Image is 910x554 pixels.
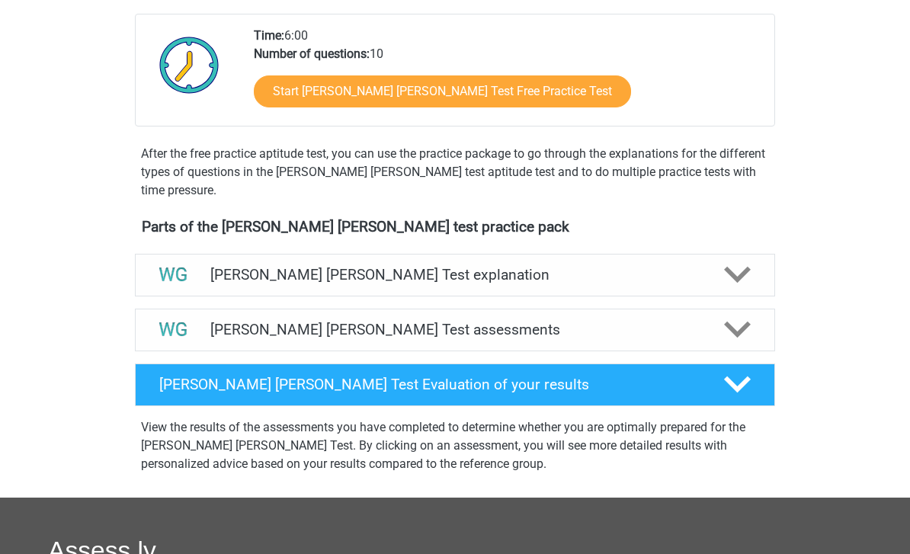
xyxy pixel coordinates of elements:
[141,419,769,474] p: View the results of the assessments you have completed to determine whether you are optimally pre...
[254,29,284,43] b: Time:
[254,76,631,108] a: Start [PERSON_NAME] [PERSON_NAME] Test Free Practice Test
[154,256,193,295] img: watson glaser test explanations
[210,267,700,284] h4: [PERSON_NAME] [PERSON_NAME] Test explanation
[129,309,781,352] a: assessments [PERSON_NAME] [PERSON_NAME] Test assessments
[210,322,700,339] h4: [PERSON_NAME] [PERSON_NAME] Test assessments
[154,311,193,350] img: watson glaser test assessments
[151,27,228,104] img: Clock
[142,219,768,236] h4: Parts of the [PERSON_NAME] [PERSON_NAME] test practice pack
[129,364,781,407] a: [PERSON_NAME] [PERSON_NAME] Test Evaluation of your results
[254,47,370,62] b: Number of questions:
[242,27,774,126] div: 6:00 10
[159,376,700,394] h4: [PERSON_NAME] [PERSON_NAME] Test Evaluation of your results
[135,146,775,200] div: After the free practice aptitude test, you can use the practice package to go through the explana...
[129,255,781,297] a: explanations [PERSON_NAME] [PERSON_NAME] Test explanation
